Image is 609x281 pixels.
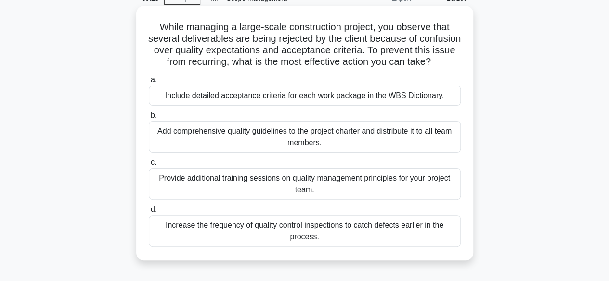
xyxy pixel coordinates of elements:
[151,158,156,166] span: c.
[148,21,462,68] h5: While managing a large-scale construction project, you observe that several deliverables are bein...
[151,205,157,213] span: d.
[149,86,461,106] div: Include detailed acceptance criteria for each work package in the WBS Dictionary.
[151,111,157,119] span: b.
[149,121,461,153] div: Add comprehensive quality guidelines to the project charter and distribute it to all team members.
[151,75,157,84] span: a.
[149,215,461,247] div: Increase the frequency of quality control inspections to catch defects earlier in the process.
[149,168,461,200] div: Provide additional training sessions on quality management principles for your project team.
